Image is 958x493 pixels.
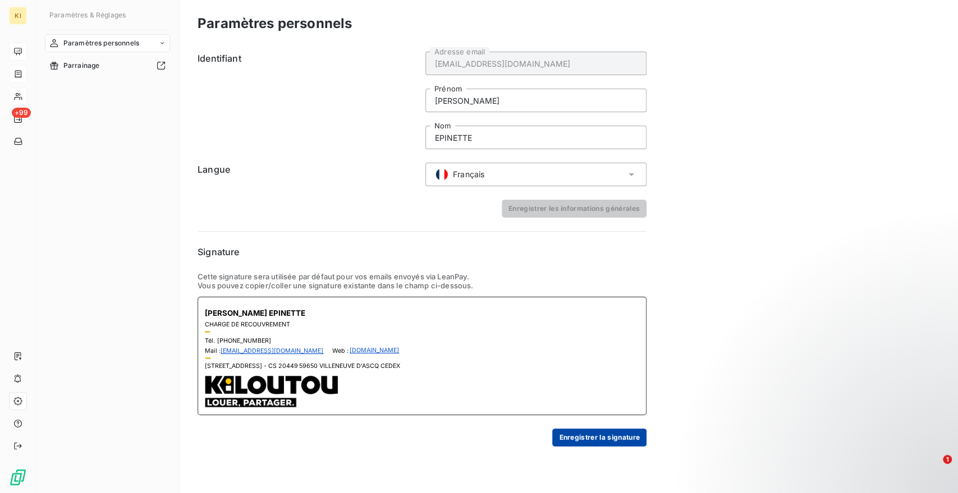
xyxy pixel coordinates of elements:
img: Logo LeanPay [9,468,27,486]
button: Enregistrer la signature [552,429,647,446]
h6: Signature [198,245,647,259]
span: Mail : [205,347,221,354]
span: CS 20449 [268,362,298,370]
span: EPINETTE [269,308,305,317]
span: Paramètres personnels [63,38,139,48]
h6: Langue [198,163,419,186]
span: Paramètres & Réglages [49,11,126,19]
span: Parrainage [63,61,100,71]
span: [PERSON_NAME] [205,308,267,317]
span: - [264,362,267,370]
span: VILLENEUVE D'ASCQ CEDEX [319,362,400,370]
a: Parrainage [45,57,170,75]
a: [DOMAIN_NAME] [350,347,399,354]
img: KILOUTOU, LOUER, PARTAGER [205,375,338,408]
span: Web : [332,347,349,354]
div: KI [9,7,27,25]
span: 1 [943,455,952,464]
span: Tél. [205,337,215,344]
input: placeholder [425,52,647,75]
span: +99 [12,108,31,118]
iframe: Intercom live chat [920,455,947,482]
iframe: Intercom notifications message [734,384,958,463]
p: Cette signature sera utilisée par défaut pour vos emails envoyés via LeanPay. [198,272,647,281]
h3: Paramètres personnels [198,13,352,34]
span: [STREET_ADDRESS] [205,362,262,370]
span: 59650 [299,362,318,370]
span: [PHONE_NUMBER] [217,337,271,344]
a: [EMAIL_ADDRESS][DOMAIN_NAME] [221,347,323,354]
button: Enregistrer les informations générales [502,200,647,218]
span: CHARGE DE RECOUVREMENT [205,321,290,328]
input: placeholder [425,126,647,149]
input: placeholder [425,89,647,112]
h6: Identifiant [198,52,419,149]
p: Vous pouvez copier/coller une signature existante dans le champ ci-dessous. [198,281,647,290]
span: Français [453,169,484,180]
